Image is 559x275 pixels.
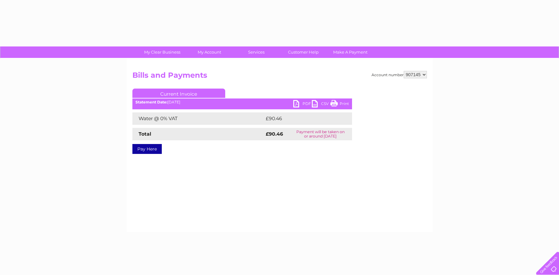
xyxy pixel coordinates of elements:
[289,128,352,140] td: Payment will be taken on or around [DATE]
[132,144,162,154] a: Pay Here
[184,46,235,58] a: My Account
[293,100,312,109] a: PDF
[264,112,340,125] td: £90.46
[266,131,283,137] strong: £90.46
[312,100,330,109] a: CSV
[372,71,427,78] div: Account number
[330,100,349,109] a: Print
[135,100,167,104] b: Statement Date:
[132,89,225,98] a: Current Invoice
[139,131,151,137] strong: Total
[231,46,282,58] a: Services
[325,46,376,58] a: Make A Payment
[137,46,188,58] a: My Clear Business
[132,112,264,125] td: Water @ 0% VAT
[278,46,329,58] a: Customer Help
[132,71,427,83] h2: Bills and Payments
[132,100,352,104] div: [DATE]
